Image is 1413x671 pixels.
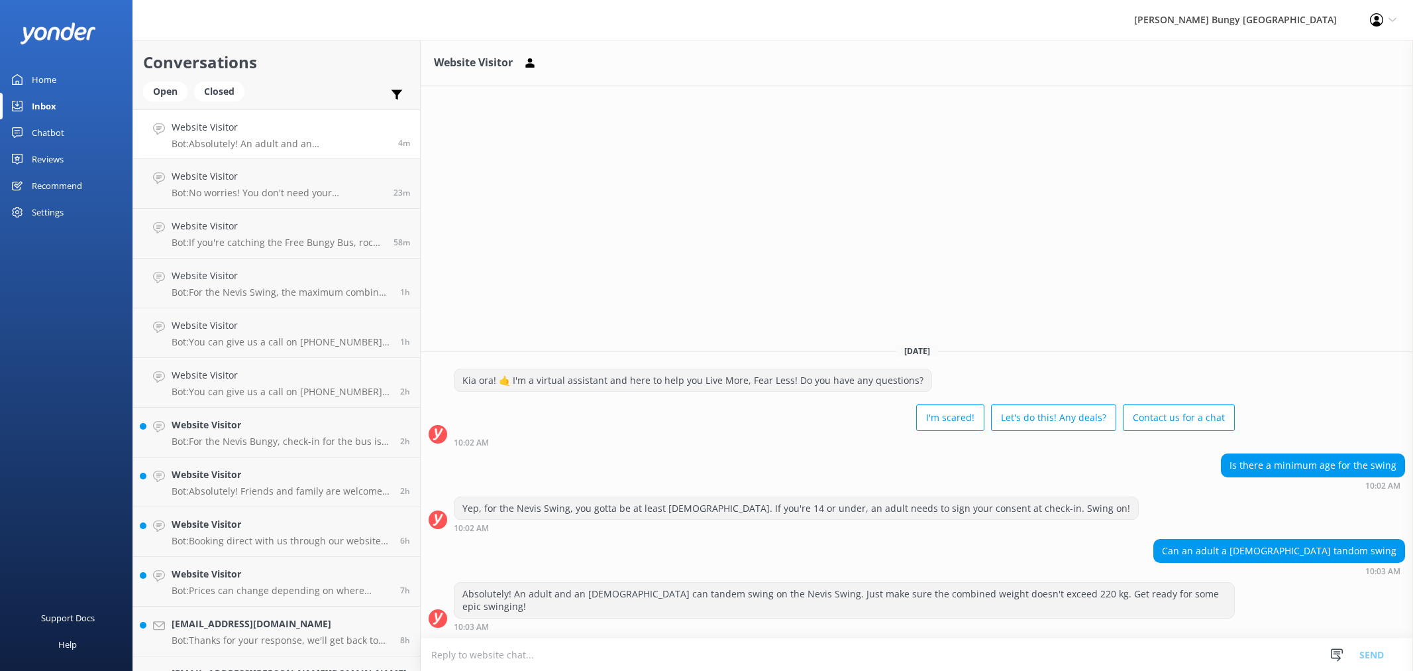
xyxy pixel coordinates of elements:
a: Website VisitorBot:No worries! You don't need your confirmation for check-in. But if you want it ... [133,159,420,209]
div: Chatbot [32,119,64,146]
span: Sep 28 2025 09:44am (UTC +13:00) Pacific/Auckland [393,187,410,198]
div: Settings [32,199,64,225]
strong: 10:02 AM [454,524,489,532]
div: Absolutely! An adult and an [DEMOGRAPHIC_DATA] can tandem swing on the Nevis Swing. Just make sur... [454,583,1234,618]
span: Sep 28 2025 01:33am (UTC +13:00) Pacific/Auckland [400,585,410,596]
div: Sep 28 2025 10:03am (UTC +13:00) Pacific/Auckland [1153,566,1405,576]
h4: Website Visitor [172,269,390,283]
span: Sep 28 2025 07:23am (UTC +13:00) Pacific/Auckland [400,485,410,497]
p: Bot: Booking direct with us through our website always offers the best prices. Our combos are the... [172,535,390,547]
button: I'm scared! [916,404,984,431]
div: Sep 28 2025 10:02am (UTC +13:00) Pacific/Auckland [454,523,1139,532]
a: Website VisitorBot:Prices can change depending on where you're jumping or swinging from. For the ... [133,557,420,607]
h4: Website Visitor [172,418,390,432]
strong: 10:02 AM [454,439,489,447]
div: Can an adult a [DEMOGRAPHIC_DATA] tandom swing [1154,540,1404,562]
a: Website VisitorBot:For the Nevis Swing, the maximum combined weight for two people is 220kg. Make... [133,259,420,308]
a: Website VisitorBot:You can give us a call on [PHONE_NUMBER] or [PHONE_NUMBER] to chat with a crew... [133,358,420,408]
span: Sep 28 2025 10:03am (UTC +13:00) Pacific/Auckland [398,137,410,149]
h4: [EMAIL_ADDRESS][DOMAIN_NAME] [172,617,390,631]
span: Sep 28 2025 03:31am (UTC +13:00) Pacific/Auckland [400,535,410,546]
div: Is there a minimum age for the swing [1222,454,1404,477]
span: Sep 28 2025 12:39am (UTC +13:00) Pacific/Auckland [400,635,410,646]
a: Website VisitorBot:Booking direct with us through our website always offers the best prices. Our ... [133,507,420,557]
div: Closed [194,82,244,101]
p: Bot: For the Nevis Bungy, check-in for the bus is inside the [GEOGRAPHIC_DATA], [STREET_ADDRESS].... [172,436,390,448]
div: Sep 28 2025 10:02am (UTC +13:00) Pacific/Auckland [454,438,1235,447]
a: Website VisitorBot:If you're catching the Free Bungy Bus, rock up 30 minutes before the bus takes... [133,209,420,259]
h4: Website Visitor [172,120,388,135]
div: Help [58,631,77,658]
h2: Conversations [143,50,410,75]
div: Sep 28 2025 10:02am (UTC +13:00) Pacific/Auckland [1221,481,1405,490]
button: Let's do this! Any deals? [991,404,1116,431]
h4: Website Visitor [172,467,390,482]
span: Sep 28 2025 08:36am (UTC +13:00) Pacific/Auckland [400,336,410,347]
span: Sep 28 2025 08:04am (UTC +13:00) Pacific/Auckland [400,386,410,397]
strong: 10:03 AM [454,623,489,631]
div: Recommend [32,172,82,199]
span: Sep 28 2025 08:47am (UTC +13:00) Pacific/Auckland [400,286,410,298]
div: Home [32,66,56,93]
p: Bot: For the Nevis Swing, the maximum combined weight for two people is 220kg. Make sure you and ... [172,286,390,298]
h4: Website Visitor [172,219,384,233]
strong: 10:02 AM [1365,482,1400,490]
p: Bot: Thanks for your response, we'll get back to you as soon as we can during opening hours. [172,635,390,646]
div: Reviews [32,146,64,172]
h4: Website Visitor [172,169,384,184]
a: [EMAIL_ADDRESS][DOMAIN_NAME]Bot:Thanks for your response, we'll get back to you as soon as we can... [133,607,420,656]
p: Bot: No worries! You don't need your confirmation for check-in. But if you want it resent, just g... [172,187,384,199]
span: Sep 28 2025 07:55am (UTC +13:00) Pacific/Auckland [400,436,410,447]
h4: Website Visitor [172,567,390,581]
a: Website VisitorBot:Absolutely! An adult and an [DEMOGRAPHIC_DATA] can tandem swing on the Nevis S... [133,109,420,159]
p: Bot: You can give us a call on [PHONE_NUMBER] or [PHONE_NUMBER] to chat with a crew member. Our o... [172,336,390,348]
strong: 10:03 AM [1365,568,1400,576]
h4: Website Visitor [172,517,390,532]
a: Closed [194,84,251,98]
h4: Website Visitor [172,318,390,333]
p: Bot: If you're catching the Free Bungy Bus, rock up 30 minutes before the bus takes off. If you'r... [172,237,384,249]
h3: Website Visitor [434,54,513,72]
h4: Website Visitor [172,368,390,383]
span: [DATE] [896,345,938,357]
div: Yep, for the Nevis Swing, you gotta be at least [DEMOGRAPHIC_DATA]. If you're 14 or under, an adu... [454,497,1138,520]
div: Inbox [32,93,56,119]
div: Sep 28 2025 10:03am (UTC +13:00) Pacific/Auckland [454,622,1235,631]
span: Sep 28 2025 09:09am (UTC +13:00) Pacific/Auckland [393,237,410,248]
img: yonder-white-logo.png [20,23,96,44]
a: Open [143,84,194,98]
a: Website VisitorBot:You can give us a call on [PHONE_NUMBER] or [PHONE_NUMBER] to chat with a crew... [133,308,420,358]
p: Bot: You can give us a call on [PHONE_NUMBER] or [PHONE_NUMBER] to chat with a crew member. Our o... [172,386,390,398]
button: Contact us for a chat [1123,404,1235,431]
div: Open [143,82,187,101]
a: Website VisitorBot:Absolutely! Friends and family are welcome to watch the action. For Nevis and ... [133,457,420,507]
div: Kia ora! 🤙 I'm a virtual assistant and here to help you Live More, Fear Less! Do you have any que... [454,369,931,392]
p: Bot: Absolutely! An adult and an [DEMOGRAPHIC_DATA] can tandem swing on the Nevis Swing. Just mak... [172,138,388,150]
a: Website VisitorBot:For the Nevis Bungy, check-in for the bus is inside the [GEOGRAPHIC_DATA], [ST... [133,408,420,457]
p: Bot: Prices can change depending on where you're jumping or swinging from. For the latest rates, ... [172,585,390,597]
p: Bot: Absolutely! Friends and family are welcome to watch the action. For Nevis and [GEOGRAPHIC_DA... [172,485,390,497]
div: Support Docs [41,605,95,631]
